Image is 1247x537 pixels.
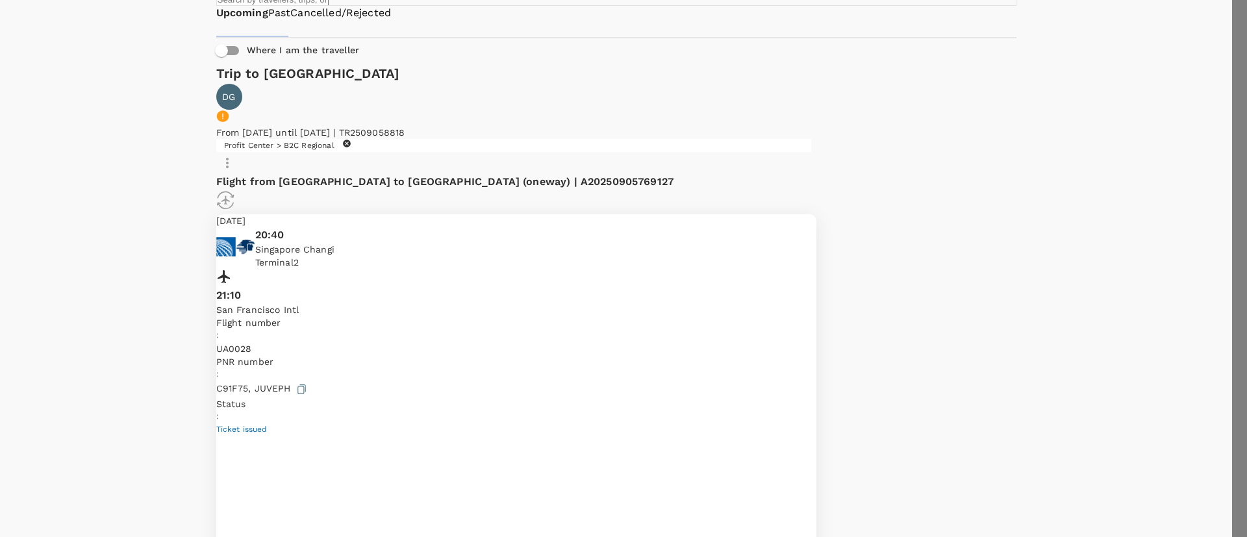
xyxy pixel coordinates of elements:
[216,368,816,381] p: :
[236,237,255,256] img: Aeroméxico
[255,256,334,269] p: Terminal 2
[216,381,816,397] p: C91F75, JUVEPH
[216,237,236,256] img: United Airlines
[216,329,816,342] p: :
[216,342,816,355] p: UA 0028
[255,227,334,243] p: 20:40
[268,6,291,21] a: Past
[222,90,235,103] p: DG
[216,288,816,303] p: 21:10
[216,126,816,139] p: From [DATE] until [DATE] TR2509058818
[255,243,334,256] p: Singapore Changi
[216,355,816,368] p: PNR number
[216,303,816,316] p: San Francisco Intl
[581,175,674,188] span: A20250905769127
[216,410,816,423] p: :
[290,6,391,21] a: Cancelled/Rejected
[216,63,1016,84] h6: Trip to [GEOGRAPHIC_DATA]
[216,316,816,329] p: Flight number
[216,214,816,227] p: [DATE]
[247,44,360,58] h6: Where I am the traveller
[216,174,674,190] p: Flight from [GEOGRAPHIC_DATA] to [GEOGRAPHIC_DATA] (oneway)
[216,141,342,150] span: Profit Center > B2C Regional
[216,397,816,410] p: Status
[216,6,268,21] a: Upcoming
[574,175,577,188] span: |
[216,425,268,434] span: Ticket issued
[333,127,335,138] span: |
